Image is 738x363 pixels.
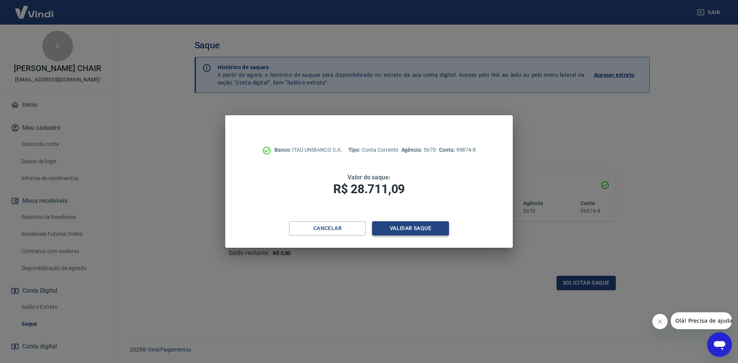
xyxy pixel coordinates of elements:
span: Agência: [401,147,424,153]
p: Conta Corrente [348,146,398,154]
iframe: Mensagem da empresa [671,312,732,329]
iframe: Botão para abrir a janela de mensagens [707,332,732,357]
span: Valor do saque: [347,174,391,181]
p: 99874-8 [439,146,476,154]
span: Tipo: [348,147,362,153]
button: Cancelar [289,221,366,235]
span: Olá! Precisa de ajuda? [5,5,65,12]
span: R$ 28.711,09 [333,182,405,196]
iframe: Fechar mensagem [652,314,668,329]
span: Banco: [274,147,293,153]
p: ITAÚ UNIBANCO S.A. [274,146,342,154]
p: 5670 [401,146,436,154]
button: Validar saque [372,221,449,235]
span: Conta: [439,147,456,153]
